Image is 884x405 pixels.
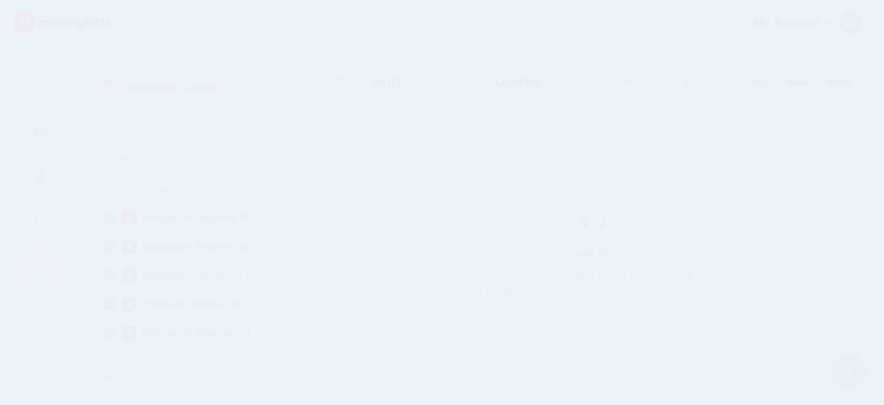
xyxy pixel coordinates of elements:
label: Bridgeport Chamber of … [122,326,263,340]
img: facebook-grey-square.png [710,78,721,88]
img: facebook-square.png [122,326,136,340]
span: Loading... [495,75,550,89]
span: Drafts [608,78,634,87]
h4: Filters [98,154,278,165]
img: facebook-square.png [122,297,136,312]
a: Add [226,184,259,197]
a: My Account [739,6,862,41]
img: Missinglettr [14,11,110,35]
a: Clear All [248,154,278,163]
span: 2 [638,75,658,89]
img: paragraph-boxed.png [681,77,692,88]
h5: PRO TIP [459,248,728,259]
p: Scheduled Content [126,82,217,92]
a: [DATE] [357,70,414,96]
a: Drafts2 [599,70,667,96]
img: calendar-grey-darker.png [331,76,344,89]
a: Upgrade [249,124,278,133]
label: Bridgeport Regional Bu… [122,211,262,225]
img: facebook-square.png [122,240,136,254]
label: Bridgeport Regional Bu… [122,240,262,254]
img: facebook-square.png [122,269,136,283]
label: Stratford Chamber of C… [122,269,262,283]
a: Week [777,71,817,94]
h4: Social Profiles [103,185,226,195]
img: menu.png [33,79,47,92]
p: Not ready to schedule a post? Choose the Save as Draft option when composing the content. [459,265,728,302]
label: Trumbull Chamber of Co… [122,297,267,312]
h4: Posting Status [103,372,266,382]
a: Month [818,71,861,94]
img: instagram-square.png [122,211,136,225]
img: calendar.png [103,79,119,95]
p: Scheduled Posts [98,125,278,132]
a: Day [743,71,776,94]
